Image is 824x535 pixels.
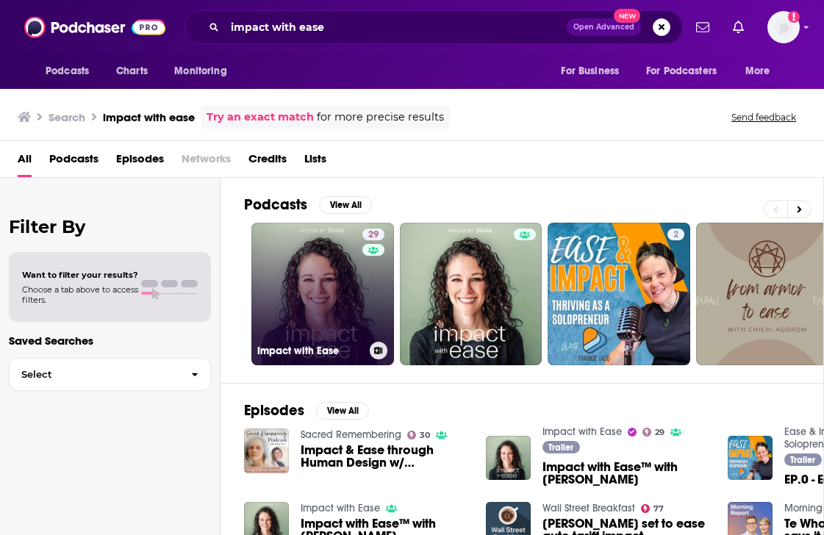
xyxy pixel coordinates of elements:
span: Logged in as TrevorC [767,11,800,43]
a: Show notifications dropdown [690,15,715,40]
div: Search podcasts, credits, & more... [184,10,683,44]
span: Podcasts [46,61,89,82]
a: 2 [548,223,690,365]
span: For Business [561,61,619,82]
span: Open Advanced [573,24,634,31]
img: Podchaser - Follow, Share and Rate Podcasts [24,13,165,41]
h3: Impact with Ease [257,345,364,357]
span: Select [10,370,179,379]
span: 30 [420,432,430,439]
button: open menu [735,57,789,85]
span: More [745,61,770,82]
span: Charts [116,61,148,82]
a: All [18,147,32,177]
a: Episodes [116,147,164,177]
a: 2 [667,229,684,240]
button: open menu [35,57,108,85]
button: open menu [551,57,637,85]
input: Search podcasts, credits, & more... [225,15,567,39]
button: Send feedback [727,111,800,123]
a: Charts [107,57,157,85]
a: 29 [642,428,665,437]
span: for more precise results [317,109,444,126]
a: Impact & Ease through Human Design w/ Miranda Mitchell [301,444,468,469]
span: Trailer [790,456,815,464]
h2: Episodes [244,401,304,420]
h3: impact with ease [103,110,195,124]
button: View All [316,402,369,420]
span: Trailer [548,443,573,452]
span: Impact with Ease™ with [PERSON_NAME] [542,461,710,486]
button: Select [9,358,211,391]
img: User Profile [767,11,800,43]
a: Wall Street Breakfast [542,502,635,514]
span: 29 [368,228,379,243]
button: Open AdvancedNew [567,18,641,36]
span: 2 [673,228,678,243]
span: 77 [653,506,664,512]
a: Impact with Ease [301,502,380,514]
p: Saved Searches [9,334,211,348]
span: Monitoring [174,61,226,82]
h3: Search [49,110,85,124]
a: PodcastsView All [244,195,372,214]
button: View All [319,196,372,214]
button: open menu [164,57,246,85]
span: 29 [655,429,664,436]
img: EP.0 - Ease & Impact Trailer [728,436,773,481]
span: For Podcasters [646,61,717,82]
h2: Podcasts [244,195,307,214]
span: Want to filter your results? [22,270,138,280]
a: Show notifications dropdown [727,15,750,40]
button: open menu [637,57,738,85]
a: Try an exact match [207,109,314,126]
a: Podcasts [49,147,98,177]
a: 29 [362,229,384,240]
button: Show profile menu [767,11,800,43]
a: 29Impact with Ease [251,223,394,365]
a: Lists [304,147,326,177]
a: Sacred Remembering [301,428,401,441]
img: Impact & Ease through Human Design w/ Miranda Mitchell [244,428,289,473]
a: Impact with Ease™ with Blake Schofield [542,461,710,486]
span: Networks [182,147,231,177]
a: EpisodesView All [244,401,369,420]
a: Impact with Ease [542,426,622,438]
a: 77 [641,504,664,513]
h2: Filter By [9,216,211,237]
a: 30 [407,431,431,439]
img: Impact with Ease™ with Blake Schofield [486,436,531,481]
span: New [614,9,640,23]
span: Choose a tab above to access filters. [22,284,138,305]
svg: Add a profile image [788,11,800,23]
span: Impact & Ease through Human Design w/ [PERSON_NAME] [301,444,468,469]
a: Credits [248,147,287,177]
